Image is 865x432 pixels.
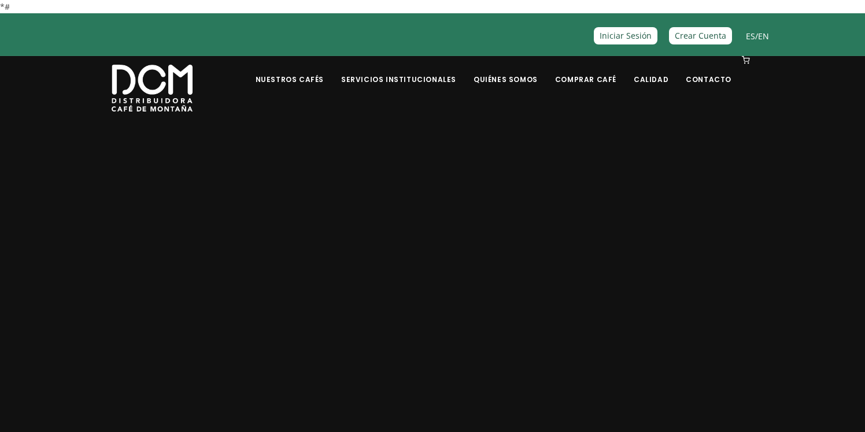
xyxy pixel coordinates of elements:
a: Contacto [679,57,738,84]
a: Iniciar Sesión [594,27,657,44]
span: / [746,29,769,43]
a: Crear Cuenta [669,27,732,44]
a: ES [746,31,755,42]
a: Nuestros Cafés [249,57,331,84]
a: Servicios Institucionales [334,57,463,84]
a: Comprar Café [548,57,623,84]
a: EN [758,31,769,42]
a: Quiénes Somos [467,57,545,84]
a: Calidad [627,57,675,84]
